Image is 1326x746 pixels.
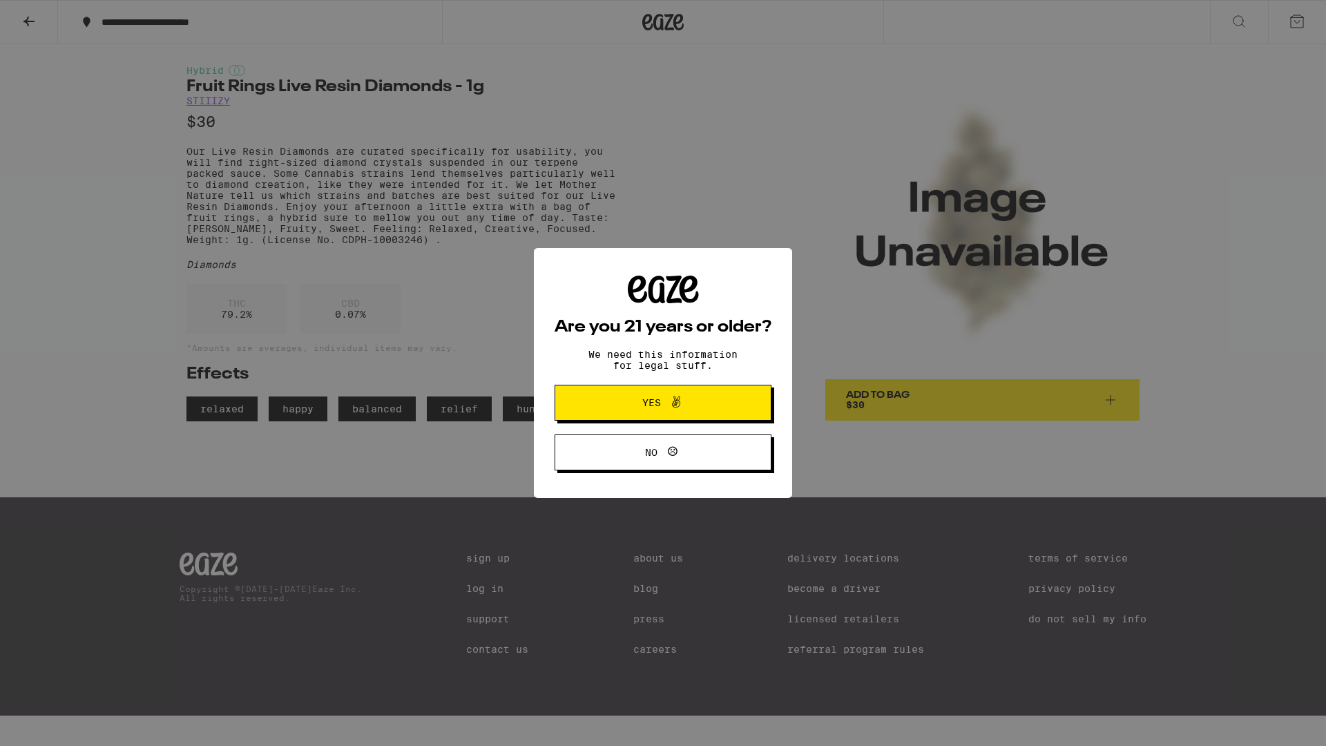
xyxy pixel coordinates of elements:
[645,448,657,457] span: No
[555,319,771,336] h2: Are you 21 years or older?
[555,434,771,470] button: No
[577,349,749,371] p: We need this information for legal stuff.
[642,398,661,408] span: Yes
[555,385,771,421] button: Yes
